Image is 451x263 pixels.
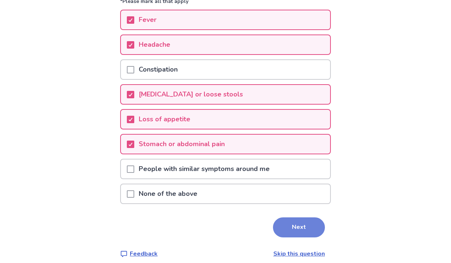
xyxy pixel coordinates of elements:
[134,160,274,178] p: People with similar symptoms around me
[134,135,229,154] p: Stomach or abdominal pain
[273,250,325,258] a: Skip this question
[134,184,202,203] p: None of the above
[134,35,175,54] p: Headache
[130,249,158,258] p: Feedback
[134,85,247,104] p: [MEDICAL_DATA] or loose stools
[134,10,161,29] p: Fever
[134,60,182,79] p: Constipation
[120,249,158,258] a: Feedback
[273,217,325,237] button: Next
[134,110,195,129] p: Loss of appetite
